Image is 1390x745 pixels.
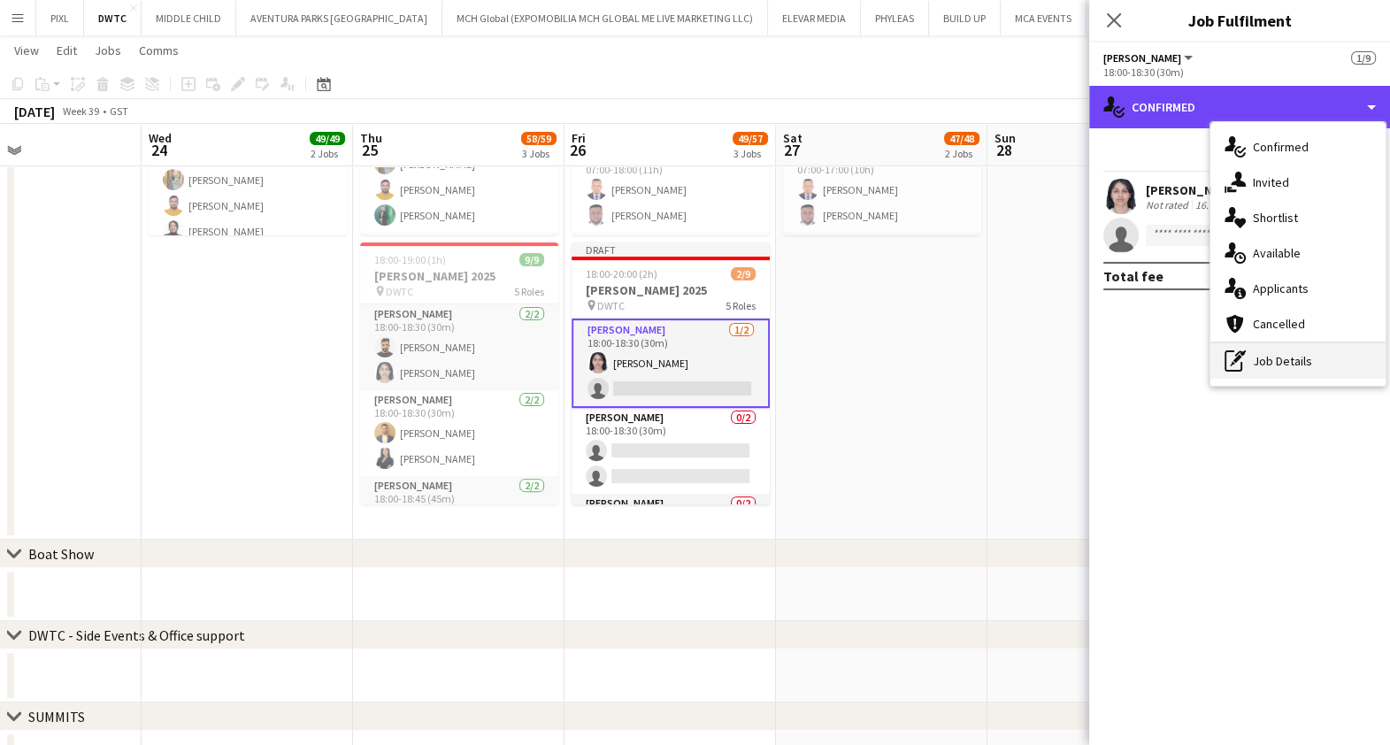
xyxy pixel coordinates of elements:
a: Edit [50,39,84,62]
span: Usher [1103,51,1181,65]
span: Comms [139,42,179,58]
button: PHYLEAS [861,1,929,35]
div: Job Details [1210,343,1386,379]
div: 2 Jobs [311,147,344,160]
button: BUILD UP [929,1,1001,35]
app-card-role: [PERSON_NAME]0/218:00-18:30 (30m) [572,408,770,494]
span: Available [1253,245,1301,261]
h3: [PERSON_NAME] 2025 [360,268,558,284]
span: Week 39 [58,104,103,118]
span: Cancelled [1253,316,1305,332]
span: Sun [995,130,1016,146]
span: Shortlist [1253,210,1298,226]
div: Total fee [1103,267,1163,285]
span: 24 [146,140,172,160]
span: 18:00-20:00 (2h) [586,267,657,280]
span: DWTC [597,299,625,312]
span: 58/59 [521,132,557,145]
span: Fri [572,130,586,146]
div: DWTC - Side Events & Office support [28,626,245,644]
span: Invited [1253,174,1289,190]
div: Draft [572,242,770,257]
span: 47/48 [944,132,979,145]
button: MCA EVENTS [1001,1,1087,35]
span: 28 [992,140,1016,160]
app-card-role: Registration Staff3/307:00-18:00 (11h)[PERSON_NAME][PERSON_NAME][PERSON_NAME] [360,121,558,233]
div: 16.7km [1192,198,1232,211]
app-card-role: Runner2/207:00-18:00 (11h)[PERSON_NAME][PERSON_NAME] [572,147,770,233]
span: 25 [357,140,382,160]
span: 2/9 [731,267,756,280]
div: 18:00-18:30 (30m) [1103,65,1376,79]
span: Sat [783,130,803,146]
span: 26 [569,140,586,160]
div: Not rated [1146,198,1192,211]
a: Jobs [88,39,128,62]
div: [PERSON_NAME] [1146,182,1240,198]
button: [PERSON_NAME] [1103,51,1195,65]
span: View [14,42,39,58]
div: 3 Jobs [733,147,767,160]
span: DWTC [386,285,413,298]
div: 2 Jobs [945,147,979,160]
button: ELEVAR MEDIA [768,1,861,35]
span: Wed [149,130,172,146]
app-card-role: Runner2/207:00-17:00 (10h)[PERSON_NAME][PERSON_NAME] [783,147,981,233]
div: [DATE] [14,103,55,120]
app-job-card: Draft18:00-20:00 (2h)2/9[PERSON_NAME] 2025 DWTC5 Roles[PERSON_NAME]1/218:00-18:30 (30m)[PERSON_NA... [572,242,770,504]
h3: Job Fulfilment [1089,9,1390,32]
app-card-role: Registration Staff3/317:00-19:00 (2h)[PERSON_NAME][PERSON_NAME][PERSON_NAME] [149,137,347,249]
div: SUMMITS [28,708,85,726]
button: MCH Global (EXPOMOBILIA MCH GLOBAL ME LIVE MARKETING LLC) [442,1,768,35]
span: 1/9 [1351,51,1376,65]
app-card-role: [PERSON_NAME]0/2 [572,494,770,580]
span: 49/49 [310,132,345,145]
span: 5 Roles [726,299,756,312]
span: 49/57 [733,132,768,145]
span: Confirmed [1253,139,1309,155]
app-job-card: 18:00-19:00 (1h)9/9[PERSON_NAME] 2025 DWTC5 Roles[PERSON_NAME]2/218:00-18:30 (30m)[PERSON_NAME][P... [360,242,558,504]
span: 18:00-19:00 (1h) [374,253,446,266]
div: GST [110,104,128,118]
app-card-role: [PERSON_NAME]2/218:00-18:30 (30m)[PERSON_NAME][PERSON_NAME] [360,304,558,390]
h3: [PERSON_NAME] 2025 [572,282,770,298]
span: Applicants [1253,280,1309,296]
app-card-role: [PERSON_NAME]2/218:00-18:30 (30m)[PERSON_NAME][PERSON_NAME] [360,390,558,476]
a: Comms [132,39,186,62]
span: 9/9 [519,253,544,266]
button: VAS DUBAI EVENTS [1087,1,1200,35]
span: Thu [360,130,382,146]
button: DWTC [84,1,142,35]
div: Confirmed [1089,86,1390,128]
div: 3 Jobs [522,147,556,160]
button: PIXL [36,1,84,35]
button: AVENTURA PARKS [GEOGRAPHIC_DATA] [236,1,442,35]
app-card-role: [PERSON_NAME]2/218:00-18:45 (45m) [360,476,558,562]
span: 27 [780,140,803,160]
span: Jobs [95,42,121,58]
div: Boat Show [28,545,94,563]
span: 5 Roles [514,285,544,298]
a: View [7,39,46,62]
span: Edit [57,42,77,58]
button: MIDDLE CHILD [142,1,236,35]
app-card-role: [PERSON_NAME]1/218:00-18:30 (30m)[PERSON_NAME] [572,319,770,408]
